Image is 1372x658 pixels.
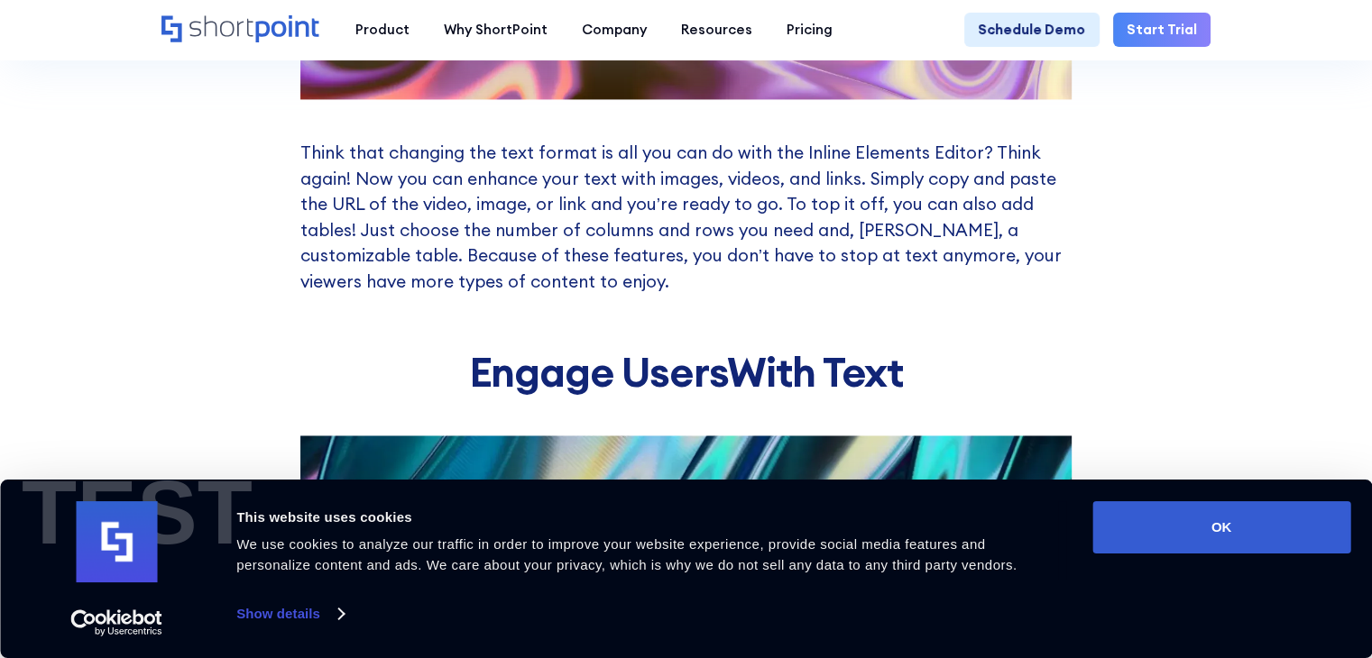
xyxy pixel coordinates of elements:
[681,20,752,41] div: Resources
[300,140,1073,294] p: Think that changing the text format is all you can do with the Inline Elements Editor? Think agai...
[236,600,343,627] a: Show details
[1092,501,1350,553] button: OK
[787,20,833,41] div: Pricing
[38,609,196,636] a: Usercentrics Cookiebot - opens in a new window
[469,345,727,398] span: Engage Users
[582,20,647,41] div: Company
[300,349,1073,394] h2: With Text
[444,20,548,41] div: Why ShortPoint
[236,536,1017,572] span: We use cookies to analyze our traffic in order to improve your website experience, provide social...
[161,15,321,45] a: Home
[769,13,850,47] a: Pricing
[964,13,1099,47] a: Schedule Demo
[427,13,565,47] a: Why ShortPoint
[664,13,769,47] a: Resources
[1048,450,1372,658] iframe: Chat Widget
[355,20,410,41] div: Product
[76,501,157,582] img: logo
[236,507,1052,528] div: This website uses cookies
[565,13,664,47] a: Company
[1113,13,1211,47] a: Start Trial
[338,13,427,47] a: Product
